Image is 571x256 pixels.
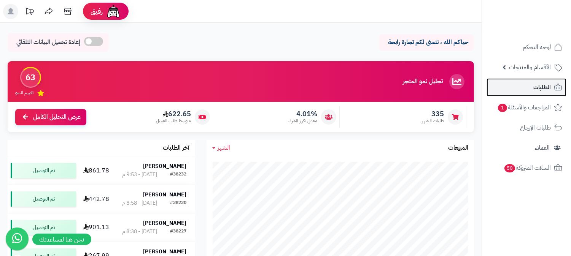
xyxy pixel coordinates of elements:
a: طلبات الإرجاع [487,119,566,137]
span: الشهر [218,143,230,152]
span: 335 [422,110,444,118]
span: الطلبات [533,82,551,93]
strong: [PERSON_NAME] [143,219,186,227]
div: #38230 [170,199,186,207]
div: [DATE] - 8:58 م [122,199,157,207]
span: عرض التحليل الكامل [33,113,81,122]
a: المراجعات والأسئلة1 [487,98,566,117]
td: 861.78 [79,156,113,185]
div: [DATE] - 9:53 م [122,171,157,179]
td: 901.13 [79,213,113,242]
span: 1 [498,104,507,112]
div: [DATE] - 8:38 م [122,228,157,235]
a: الشهر [212,144,230,152]
h3: المبيعات [448,145,468,152]
a: عرض التحليل الكامل [15,109,86,125]
h3: آخر الطلبات [163,145,189,152]
a: العملاء [487,139,566,157]
span: 50 [504,164,515,172]
span: تقييم النمو [15,90,33,96]
span: معدل تكرار الشراء [288,118,317,124]
span: العملاء [535,142,550,153]
span: إعادة تحميل البيانات التلقائي [16,38,80,47]
h3: تحليل نمو المتجر [403,78,443,85]
img: ai-face.png [106,4,121,19]
div: #38232 [170,171,186,179]
strong: [PERSON_NAME] [143,191,186,199]
div: تم التوصيل [11,220,76,235]
span: 622.65 [156,110,191,118]
div: تم التوصيل [11,191,76,207]
span: لوحة التحكم [523,42,551,52]
a: الطلبات [487,78,566,96]
a: لوحة التحكم [487,38,566,56]
strong: [PERSON_NAME] [143,162,186,170]
span: المراجعات والأسئلة [497,102,551,113]
span: طلبات الشهر [422,118,444,124]
div: #38227 [170,228,186,235]
span: 4.01% [288,110,317,118]
span: رفيق [91,7,103,16]
span: طلبات الإرجاع [520,122,551,133]
p: حياكم الله ، نتمنى لكم تجارة رابحة [385,38,468,47]
a: السلات المتروكة50 [487,159,566,177]
a: تحديثات المنصة [20,4,39,21]
div: تم التوصيل [11,163,76,178]
td: 442.78 [79,185,113,213]
strong: [PERSON_NAME] [143,248,186,256]
span: متوسط طلب العميل [156,118,191,124]
span: الأقسام والمنتجات [509,62,551,73]
span: السلات المتروكة [504,163,551,173]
